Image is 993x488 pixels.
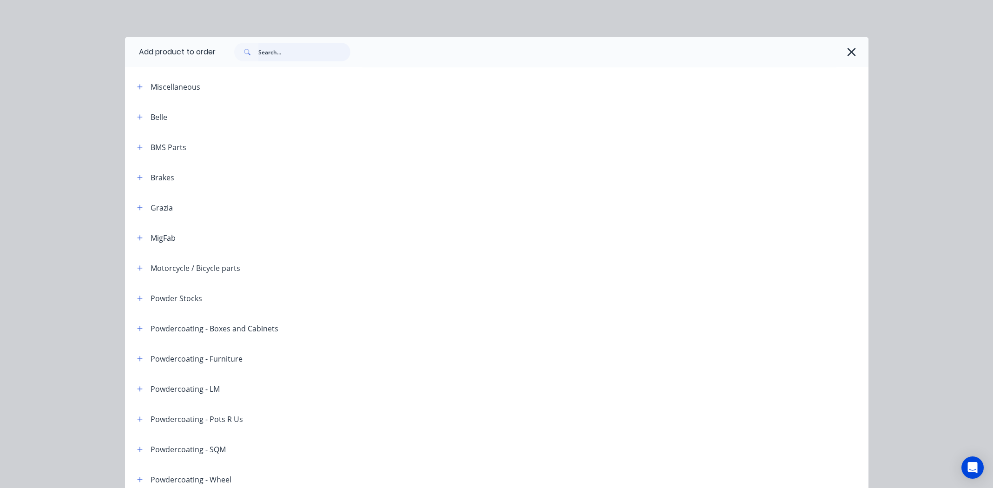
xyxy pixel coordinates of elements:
[151,474,231,485] div: Powdercoating - Wheel
[151,383,220,395] div: Powdercoating - LM
[151,232,176,244] div: MigFab
[151,353,243,364] div: Powdercoating - Furniture
[125,37,216,67] div: Add product to order
[151,293,202,304] div: Powder Stocks
[151,142,186,153] div: BMS Parts
[151,112,167,123] div: Belle
[258,43,350,61] input: Search...
[961,456,984,479] div: Open Intercom Messenger
[151,414,243,425] div: Powdercoating - Pots R Us
[151,323,278,334] div: Powdercoating - Boxes and Cabinets
[151,444,226,455] div: Powdercoating - SQM
[151,263,240,274] div: Motorcycle / Bicycle parts
[151,81,200,92] div: Miscellaneous
[151,172,174,183] div: Brakes
[151,202,173,213] div: Grazia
